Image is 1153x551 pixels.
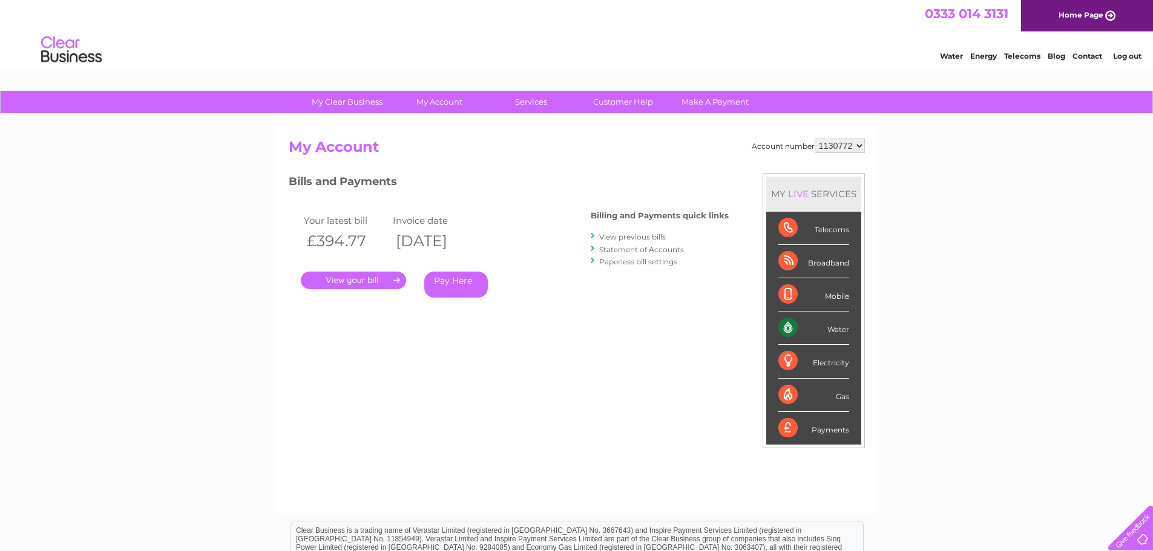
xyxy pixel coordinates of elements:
[424,272,488,298] a: Pay Here
[778,278,849,311] div: Mobile
[1048,51,1065,60] a: Blog
[291,7,863,59] div: Clear Business is a trading name of Verastar Limited (registered in [GEOGRAPHIC_DATA] No. 3667643...
[390,212,479,229] td: Invoice date
[665,91,765,113] a: Make A Payment
[1113,51,1142,60] a: Log out
[940,51,963,60] a: Water
[925,6,1008,21] a: 0333 014 3131
[301,212,390,229] td: Your latest bill
[599,257,677,266] a: Paperless bill settings
[778,412,849,445] div: Payments
[289,139,865,161] h2: My Account
[778,311,849,345] div: Water
[591,211,729,220] h4: Billing and Payments quick links
[389,91,489,113] a: My Account
[778,345,849,378] div: Electricity
[766,177,861,211] div: MY SERVICES
[599,232,666,241] a: View previous bills
[301,272,406,289] a: .
[481,91,581,113] a: Services
[297,91,397,113] a: My Clear Business
[778,379,849,412] div: Gas
[1073,51,1102,60] a: Contact
[786,188,811,200] div: LIVE
[778,212,849,245] div: Telecoms
[778,245,849,278] div: Broadband
[752,139,865,153] div: Account number
[1004,51,1040,60] a: Telecoms
[390,229,479,253] th: [DATE]
[41,31,102,68] img: logo.png
[970,51,997,60] a: Energy
[289,173,729,194] h3: Bills and Payments
[599,245,684,254] a: Statement of Accounts
[301,229,390,253] th: £394.77
[573,91,673,113] a: Customer Help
